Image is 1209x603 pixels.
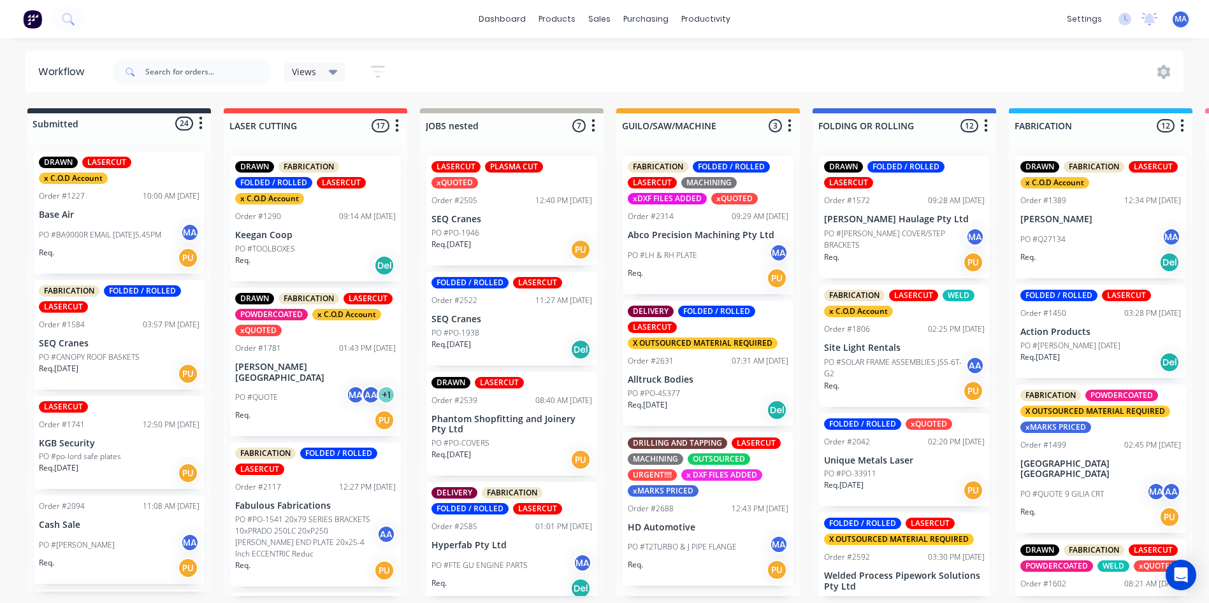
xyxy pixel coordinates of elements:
[824,571,985,592] p: Welded Process Pipework Solutions Pty Ltd
[628,541,737,553] p: PO #T2TURBO & J PIPE FLANGE
[431,449,471,460] p: Req. [DATE]
[482,487,542,499] div: FABRICATION
[767,400,787,420] div: Del
[928,551,985,563] div: 03:30 PM [DATE]
[1159,352,1180,372] div: Del
[431,487,477,499] div: DELIVERY
[1147,482,1166,501] div: MA
[1159,252,1180,273] div: Del
[1020,308,1066,319] div: Order #1450
[1124,308,1181,319] div: 03:28 PM [DATE]
[824,228,966,251] p: PO #[PERSON_NAME] COVER/STEP BRACKETS
[628,374,788,385] p: Alltruck Bodies
[1102,290,1151,301] div: LASERCUT
[824,214,985,225] p: [PERSON_NAME] Haulage Pty Ltd
[628,522,788,533] p: HD Automotive
[513,503,562,514] div: LASERCUT
[532,10,582,29] div: products
[39,285,99,297] div: FABRICATION
[513,277,562,288] div: LASERCUT
[317,177,366,188] div: LASERCUT
[431,227,479,239] p: PO #PO-1946
[431,414,592,436] p: Phantom Shopfitting and Joinery Pty Ltd
[824,418,901,430] div: FOLDED / ROLLED
[628,355,674,367] div: Order #2631
[431,395,477,406] div: Order #2539
[431,295,477,306] div: Order #2522
[39,462,78,474] p: Req. [DATE]
[1162,482,1181,501] div: AA
[235,293,274,304] div: DRAWN
[235,193,304,204] div: x C.O.D Account
[1020,161,1059,173] div: DRAWN
[824,380,839,392] p: Req.
[279,161,339,173] div: FABRICATION
[824,357,966,380] p: PO #SOLAR FRAME ASSEMBLIES JSS-6T-G2
[628,211,674,222] div: Order #2314
[928,323,985,335] div: 02:25 PM [DATE]
[431,177,478,188] div: xQUOTED
[1064,544,1124,556] div: FABRICATION
[628,388,680,399] p: PO #PO-45377
[235,560,250,571] p: Req.
[34,396,205,490] div: LASERCUTOrder #174112:50 PM [DATE]KGB SecurityPO #po-lord safe platesReq.[DATE]PU
[431,161,481,173] div: LASERCUT
[426,272,597,365] div: FOLDED / ROLLEDLASERCUTOrder #252211:27 AM [DATE]SEQ CranesPO #PO-1938Req.[DATE]Del
[824,195,870,206] div: Order #1572
[628,337,778,349] div: X OUTSOURCED MATERIAL REQUIRED
[346,385,365,404] div: MA
[292,65,316,78] span: Views
[688,453,750,465] div: OUTSOURCED
[426,156,597,266] div: LASERCUTPLASMA CUTxQUOTEDOrder #250512:40 PM [DATE]SEQ CranesPO #PO-1946Req.[DATE]PU
[1015,156,1186,278] div: DRAWNFABRICATIONLASERCUTx C.O.D AccountOrder #138912:34 PM [DATE][PERSON_NAME]PO #Q27134MAReq.Del
[1124,195,1181,206] div: 12:34 PM [DATE]
[824,290,885,301] div: FABRICATION
[143,419,199,430] div: 12:50 PM [DATE]
[235,325,282,336] div: xQUOTED
[1020,290,1097,301] div: FOLDED / ROLLED
[623,156,793,294] div: FABRICATIONFOLDED / ROLLEDLASERCUTMACHININGxDXF FILES ADDEDxQUOTEDOrder #231409:29 AM [DATE]Abco ...
[1166,560,1196,590] div: Open Intercom Messenger
[628,306,674,317] div: DELIVERY
[431,521,477,532] div: Order #2585
[1124,578,1181,590] div: 08:21 AM [DATE]
[928,436,985,448] div: 02:20 PM [DATE]
[824,306,893,317] div: x C.O.D Account
[623,301,793,426] div: DELIVERYFOLDED / ROLLEDLASERCUTX OUTSOURCED MATERIAL REQUIREDOrder #263107:31 AM [DATE]Alltruck B...
[235,161,274,173] div: DRAWN
[178,248,198,268] div: PU
[431,503,509,514] div: FOLDED / ROLLED
[535,521,592,532] div: 01:01 PM [DATE]
[681,177,737,188] div: MACHINING
[235,409,250,421] p: Req.
[1020,422,1091,433] div: xMARKS PRICED
[143,319,199,330] div: 03:57 PM [DATE]
[966,356,985,375] div: AA
[906,418,952,430] div: xQUOTED
[628,503,674,514] div: Order #2688
[824,436,870,448] div: Order #2042
[235,481,281,493] div: Order #2117
[824,479,864,491] p: Req. [DATE]
[867,161,945,173] div: FOLDED / ROLLED
[178,364,198,384] div: PU
[431,377,470,388] div: DRAWN
[1015,285,1186,378] div: FOLDED / ROLLEDLASERCUTOrder #145003:28 PM [DATE]Action ProductsPO #[PERSON_NAME] [DATE]Req.[DATE...
[431,239,471,250] p: Req. [DATE]
[769,535,788,554] div: MA
[431,578,447,589] p: Req.
[732,503,788,514] div: 12:43 PM [DATE]
[628,559,643,571] p: Req.
[1020,351,1060,363] p: Req. [DATE]
[180,223,199,242] div: MA
[145,59,271,85] input: Search for orders...
[279,293,339,304] div: FABRICATION
[1061,10,1108,29] div: settings
[374,255,395,276] div: Del
[824,323,870,335] div: Order #1806
[1129,544,1178,556] div: LASERCUT
[570,578,591,599] div: Del
[230,288,401,437] div: DRAWNFABRICATIONLASERCUTPOWDERCOATEDx C.O.D AccountxQUOTEDOrder #178101:43 PM [DATE][PERSON_NAME]...
[178,463,198,483] div: PU
[235,309,308,320] div: POWDERCOATED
